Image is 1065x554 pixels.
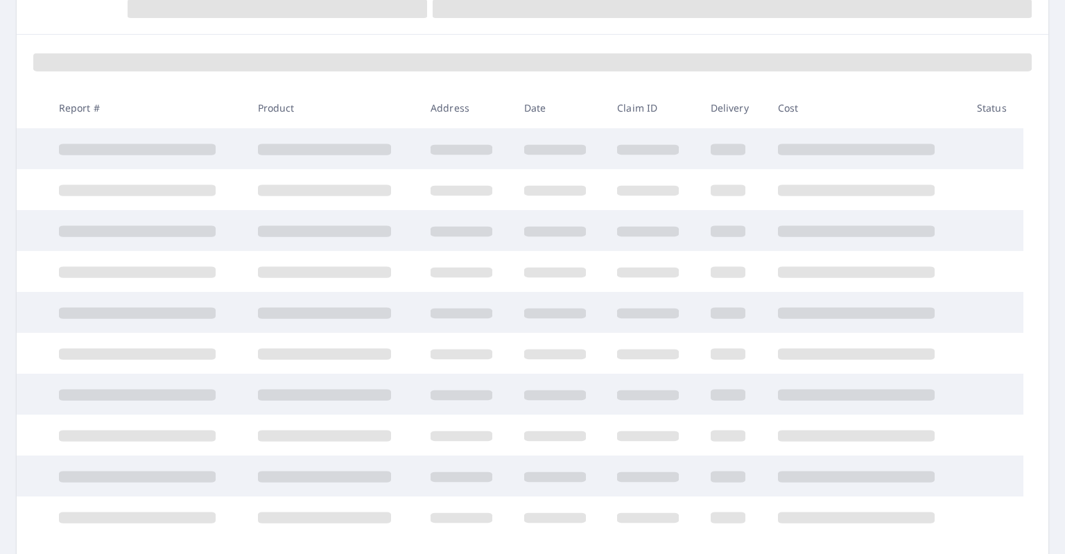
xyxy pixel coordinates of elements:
th: Address [419,87,513,128]
th: Claim ID [606,87,700,128]
th: Status [966,87,1023,128]
th: Report # [48,87,247,128]
th: Delivery [700,87,767,128]
th: Date [513,87,607,128]
th: Product [247,87,420,128]
th: Cost [767,87,966,128]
